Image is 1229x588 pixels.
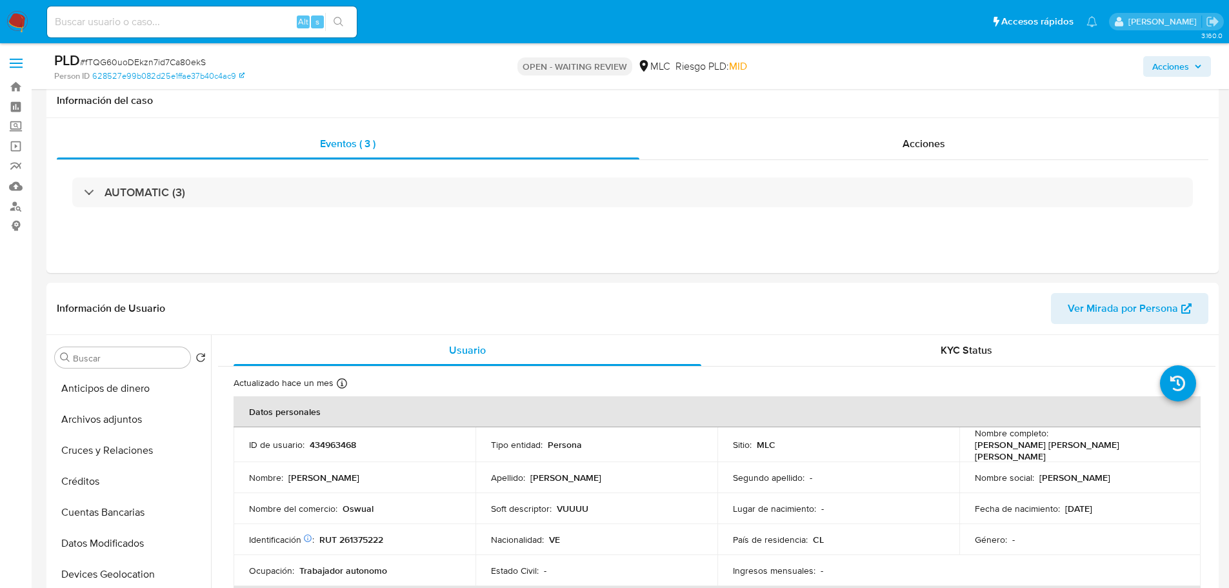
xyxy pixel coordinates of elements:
[733,565,815,576] p: Ingresos mensuales :
[60,352,70,363] button: Buscar
[92,70,245,82] a: 628527e99b082d25e1ffae37b40c4ac9
[234,396,1201,427] th: Datos personales
[491,565,539,576] p: Estado Civil :
[733,534,808,545] p: País de residencia :
[298,15,308,28] span: Alt
[234,377,334,389] p: Actualizado hace un mes
[195,352,206,367] button: Volver al orden por defecto
[941,343,992,358] span: KYC Status
[1001,15,1074,28] span: Accesos rápidos
[1051,293,1208,324] button: Ver Mirada por Persona
[80,56,206,68] span: # fTQG60uoDEkzn7id7Ca80ekS
[1039,472,1110,483] p: [PERSON_NAME]
[343,503,374,514] p: Oswual
[733,439,752,451] p: Sitio :
[733,503,816,514] p: Lugar de nacimiento :
[557,503,588,514] p: VUUUU
[1065,503,1092,514] p: [DATE]
[299,565,387,576] p: Trabajador autonomo
[249,534,314,545] p: Identificación :
[491,503,552,514] p: Soft descriptor :
[675,59,747,74] span: Riesgo PLD:
[517,57,632,76] p: OPEN - WAITING REVIEW
[50,528,211,559] button: Datos Modificados
[249,472,283,483] p: Nombre :
[50,373,211,404] button: Anticipos de dinero
[733,472,804,483] p: Segundo apellido :
[1012,534,1015,545] p: -
[975,534,1007,545] p: Género :
[1143,56,1211,77] button: Acciones
[54,50,80,70] b: PLD
[729,59,747,74] span: MID
[1068,293,1178,324] span: Ver Mirada por Persona
[288,472,359,483] p: [PERSON_NAME]
[491,534,544,545] p: Nacionalidad :
[320,136,375,151] span: Eventos ( 3 )
[319,534,383,545] p: RUT 261375222
[47,14,357,30] input: Buscar usuario o caso...
[530,472,601,483] p: [PERSON_NAME]
[821,503,824,514] p: -
[975,427,1048,439] p: Nombre completo :
[757,439,775,451] p: MLC
[72,177,1193,207] div: AUTOMATIC (3)
[821,565,823,576] p: -
[50,404,211,435] button: Archivos adjuntos
[1206,15,1219,28] a: Salir
[54,70,90,82] b: Person ID
[315,15,319,28] span: s
[249,565,294,576] p: Ocupación :
[57,94,1208,107] h1: Información del caso
[73,352,185,364] input: Buscar
[1152,56,1189,77] span: Acciones
[975,503,1060,514] p: Fecha de nacimiento :
[249,439,305,451] p: ID de usuario :
[325,13,352,31] button: search-icon
[813,534,824,545] p: CL
[50,497,211,528] button: Cuentas Bancarias
[105,185,185,199] h3: AUTOMATIC (3)
[50,435,211,466] button: Cruces y Relaciones
[310,439,356,451] p: 434963468
[975,472,1034,483] p: Nombre social :
[50,466,211,497] button: Créditos
[491,439,543,451] p: Tipo entidad :
[1086,16,1097,27] a: Notificaciones
[549,534,560,545] p: VE
[249,503,337,514] p: Nombre del comercio :
[975,439,1181,462] p: [PERSON_NAME] [PERSON_NAME] [PERSON_NAME]
[548,439,582,451] p: Persona
[491,472,525,483] p: Apellido :
[810,472,812,483] p: -
[903,136,945,151] span: Acciones
[544,565,546,576] p: -
[57,302,165,315] h1: Información de Usuario
[637,59,670,74] div: MLC
[449,343,486,358] span: Usuario
[1128,15,1201,28] p: pablo.ruidiaz@mercadolibre.com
